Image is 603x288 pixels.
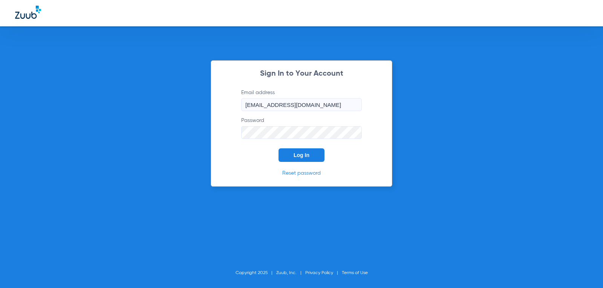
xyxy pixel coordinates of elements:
img: Zuub Logo [15,6,41,19]
input: Password [241,126,362,139]
label: Password [241,117,362,139]
a: Reset password [282,171,321,176]
h2: Sign In to Your Account [230,70,373,78]
input: Email address [241,98,362,111]
button: Log In [279,148,324,162]
a: Privacy Policy [305,271,333,275]
label: Email address [241,89,362,111]
a: Terms of Use [342,271,368,275]
li: Zuub, Inc. [276,269,305,277]
li: Copyright 2025 [236,269,276,277]
span: Log In [294,152,309,158]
